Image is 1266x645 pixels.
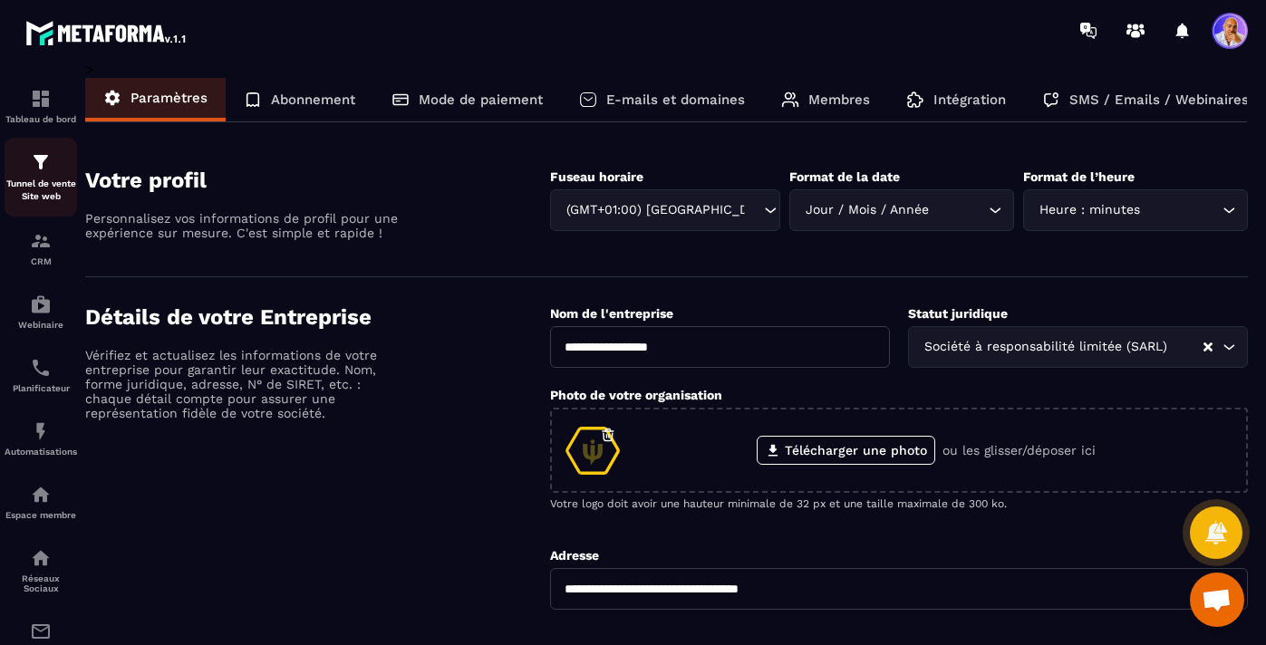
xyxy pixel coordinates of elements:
span: (GMT+01:00) [GEOGRAPHIC_DATA] [562,200,746,220]
img: formation [30,88,52,110]
label: Télécharger une photo [757,436,935,465]
div: Search for option [908,326,1248,368]
p: Réseaux Sociaux [5,573,77,593]
span: Jour / Mois / Année [801,200,933,220]
p: Abonnement [271,91,355,108]
p: Vérifiez et actualisez les informations de votre entreprise pour garantir leur exactitude. Nom, f... [85,348,402,420]
p: ou les glisser/déposer ici [942,443,1096,457]
a: formationformationTableau de bord [5,74,77,138]
p: Tableau de bord [5,114,77,124]
a: social-networksocial-networkRéseaux Sociaux [5,534,77,607]
input: Search for option [1144,200,1218,220]
p: Webinaire [5,320,77,330]
img: social-network [30,547,52,569]
label: Nom de l'entreprise [550,306,673,321]
span: Société à responsabilité limitée (SARL) [920,337,1171,357]
img: automations [30,420,52,442]
label: Statut juridique [908,306,1008,321]
img: automations [30,484,52,505]
p: Planificateur [5,383,77,393]
p: Votre logo doit avoir une hauteur minimale de 32 px et une taille maximale de 300 ko. [550,497,1248,510]
label: Fuseau horaire [550,169,643,184]
p: Mode de paiement [419,91,543,108]
a: schedulerschedulerPlanificateur [5,343,77,407]
div: Search for option [1023,189,1248,231]
img: automations [30,294,52,315]
button: Clear Selected [1203,341,1213,354]
img: logo [25,16,188,49]
input: Search for option [933,200,984,220]
p: Intégration [933,91,1006,108]
div: Search for option [789,189,1014,231]
label: Adresse [550,548,599,563]
input: Search for option [1171,337,1202,357]
p: Paramètres [130,90,208,106]
p: CRM [5,256,77,266]
a: automationsautomationsEspace membre [5,470,77,534]
p: Espace membre [5,510,77,520]
p: Personnalisez vos informations de profil pour une expérience sur mesure. C'est simple et rapide ! [85,211,402,240]
p: Membres [808,91,870,108]
p: Automatisations [5,447,77,457]
p: SMS / Emails / Webinaires [1069,91,1249,108]
label: Photo de votre organisation [550,388,722,402]
a: automationsautomationsWebinaire [5,280,77,343]
label: Format de l’heure [1023,169,1135,184]
p: E-mails et domaines [606,91,745,108]
img: formation [30,151,52,173]
img: formation [30,230,52,252]
p: Tunnel de vente Site web [5,178,77,203]
img: email [30,621,52,642]
label: Format de la date [789,169,900,184]
a: automationsautomationsAutomatisations [5,407,77,470]
img: scheduler [30,357,52,379]
input: Search for option [746,200,759,220]
h4: Détails de votre Entreprise [85,304,550,330]
h4: Votre profil [85,168,550,193]
span: Heure : minutes [1035,200,1144,220]
a: formationformationCRM [5,217,77,280]
div: Ouvrir le chat [1190,573,1244,627]
div: Search for option [550,189,780,231]
a: formationformationTunnel de vente Site web [5,138,77,217]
